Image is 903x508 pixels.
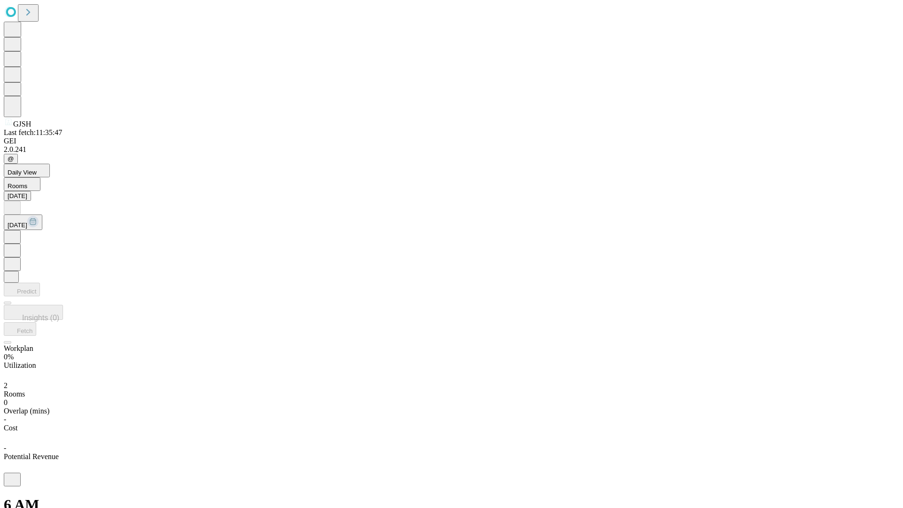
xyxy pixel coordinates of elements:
span: Rooms [8,183,27,190]
span: - [4,415,6,423]
span: Cost [4,424,17,432]
span: Potential Revenue [4,452,59,460]
span: Overlap (mins) [4,407,49,415]
button: Predict [4,283,40,296]
button: Fetch [4,322,36,336]
button: Rooms [4,177,40,191]
span: - [4,444,6,452]
button: Daily View [4,164,50,177]
button: Insights (0) [4,305,63,320]
span: GJSH [13,120,31,128]
button: @ [4,154,18,164]
span: @ [8,155,14,162]
span: Rooms [4,390,25,398]
button: [DATE] [4,214,42,230]
span: 0 [4,398,8,406]
div: 2.0.241 [4,145,899,154]
span: Workplan [4,344,33,352]
span: 2 [4,381,8,389]
span: [DATE] [8,222,27,229]
span: Insights (0) [22,314,59,322]
span: 0% [4,353,14,361]
button: [DATE] [4,191,31,201]
span: Utilization [4,361,36,369]
div: GEI [4,137,899,145]
span: Daily View [8,169,37,176]
span: Last fetch: 11:35:47 [4,128,62,136]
